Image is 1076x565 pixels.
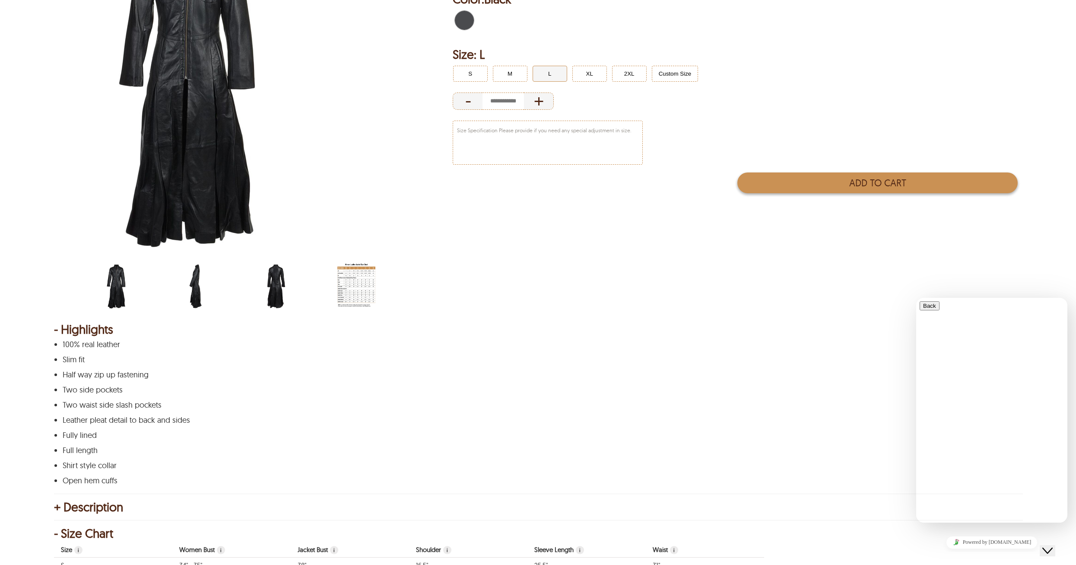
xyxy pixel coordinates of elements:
[217,546,225,554] span: Women Bust
[409,542,527,558] th: Shoulder
[63,386,1012,394] p: Two side pockets
[330,546,338,554] span: Jacket Bust
[54,529,1022,538] div: - Size Chart
[337,262,375,310] img: women-leather-jacket-size-chart-min.jpg
[74,546,83,554] span: Size
[493,66,527,82] button: Click to select M
[453,66,488,82] button: Click to select S
[178,262,249,312] div: scin-13177w-black-side.jpg
[612,66,647,82] button: Click to select 2XL
[63,446,1012,455] p: Full length
[63,401,1012,409] p: Two waist side slash pockets
[337,262,409,312] div: women-leather-jacket-size-chart-min.jpg
[527,542,646,558] th: Sleeve Length
[63,340,1012,349] p: 100% real leather
[453,9,476,32] div: Black
[916,533,1067,552] iframe: chat widget
[533,66,567,82] button: Click to select L
[54,542,172,558] th: Size
[98,262,169,312] div: scin-13177w-black.jpg
[63,370,1012,379] p: Half way zip up fastening
[453,93,482,110] div: Decrease Quantity of Item
[670,546,678,554] span: Waist
[576,546,584,554] span: Sleeve Length
[257,262,295,310] img: scin-13177w-black-back.jpg
[54,503,1022,511] div: + Description
[646,542,764,558] th: Waist
[63,461,1012,470] p: Shirt style collar
[63,431,1012,440] p: Fully lined
[737,172,1018,193] button: Add to Cart
[443,546,451,554] span: Shoulder
[257,262,329,312] div: scin-13177w-black-back.jpg
[54,325,1022,334] div: - Highlights
[652,66,698,82] button: Click to select Custom Size
[739,198,1018,221] iframe: PayPal
[291,542,409,558] th: Jacket Bust
[1040,530,1067,556] iframe: chat widget
[98,262,136,310] img: scin-13177w-black.jpg
[63,355,1012,364] p: Slim fit
[178,262,216,310] img: scin-13177w-black-side.jpg
[172,542,291,558] th: Women Bust
[524,93,554,110] div: Increase Quantity of Item
[916,298,1067,523] iframe: chat widget
[63,416,1012,425] p: Leather pleat detail to back and sides
[453,46,1022,63] h2: Selected Filter by Size: L
[572,66,607,82] button: Click to select XL
[63,476,1012,485] p: Open hem cuffs
[453,121,642,164] textarea: Size Specification Please provide if you need any special adjustment in size.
